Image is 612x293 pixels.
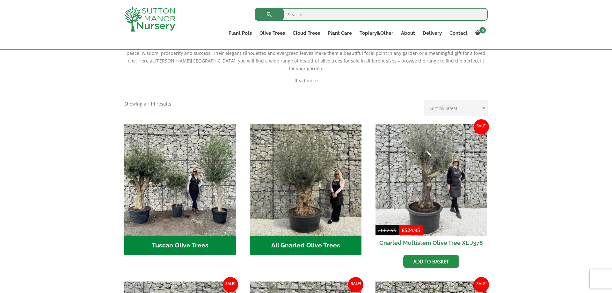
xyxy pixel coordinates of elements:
[375,124,487,236] img: Gnarled Multistem Olive Tree XL J378
[446,29,471,38] a: Contact
[124,6,175,32] img: logo
[474,277,489,292] span: Sale!
[356,29,397,38] a: Topiary&Other
[250,124,362,236] img: All Gnarled Olive Trees
[378,227,397,233] bdi: 682.95
[419,29,446,38] a: Delivery
[471,29,488,38] a: 0
[348,277,363,292] span: Sale!
[403,255,459,268] a: Add to basket: “Gnarled Multistem Olive Tree XL J378”
[225,29,256,38] a: Plant Pots
[397,29,419,38] a: About
[124,236,236,255] h2: Tuscan Olive Trees
[479,27,486,33] span: 0
[289,29,324,38] a: Cloud Trees
[223,277,238,292] span: Sale!
[250,124,362,255] a: Visit product category All Gnarled Olive Trees
[256,29,289,38] a: Olive Trees
[378,227,381,233] span: £
[295,78,318,83] span: Read more
[375,124,487,250] a: Sale! Gnarled Multistem Olive Tree XL J378
[250,236,362,255] h2: All Gnarled Olive Trees
[474,119,489,135] span: Sale!
[124,124,236,255] a: Visit product category Tuscan Olive Trees
[402,227,420,233] bdi: 524.95
[124,26,488,87] div: Create a stunning Mediterranean-style garden with authentic olive trees imported from the finest ...
[402,227,404,233] span: £
[324,29,356,38] a: Plant Care
[124,124,236,236] img: Tuscan Olive Trees
[124,100,171,108] p: Showing all 14 results
[375,236,487,250] h2: Gnarled Multistem Olive Tree XL J378
[424,100,488,116] select: Shop order
[255,8,488,21] input: Search...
